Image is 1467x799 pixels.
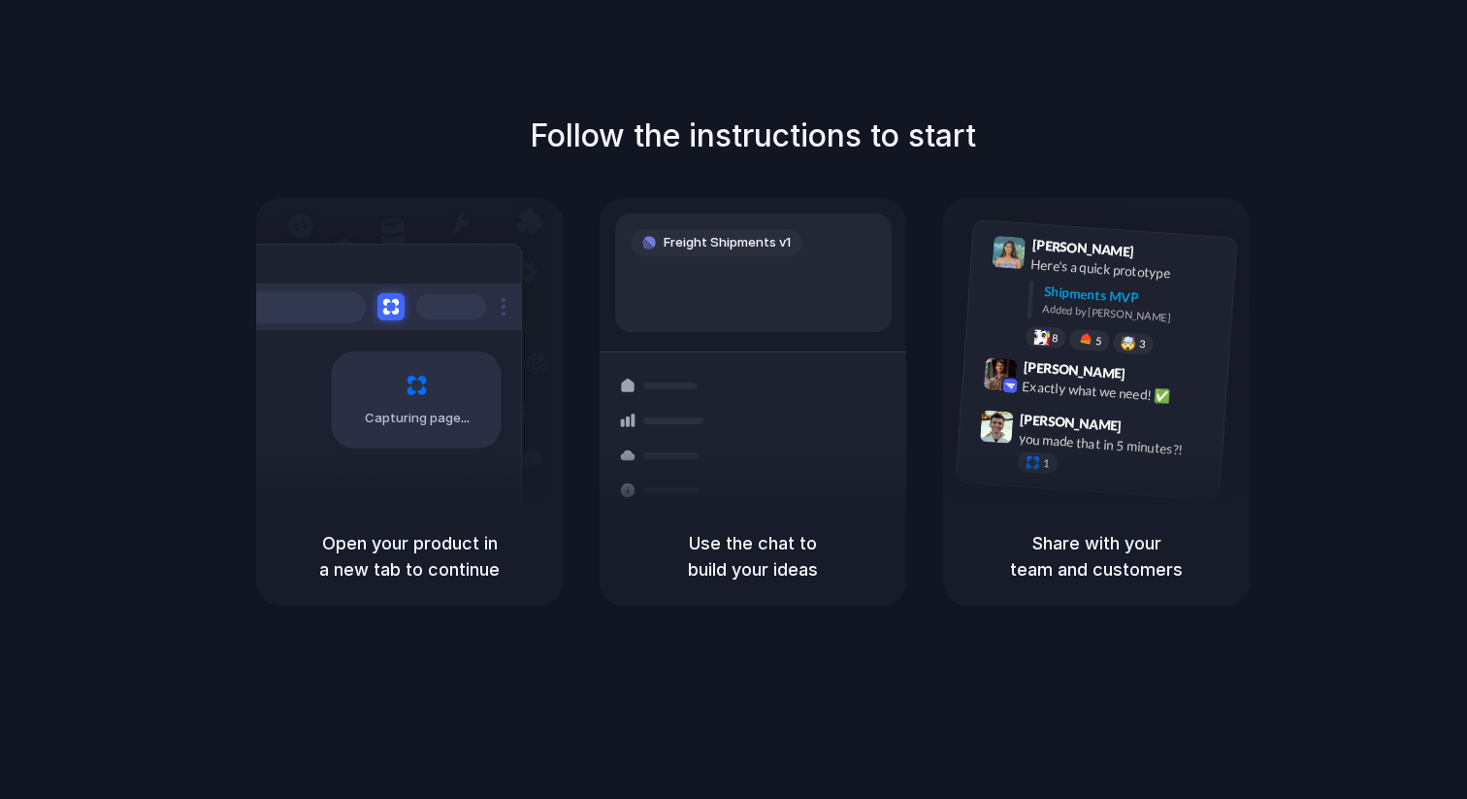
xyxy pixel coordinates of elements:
span: [PERSON_NAME] [1023,356,1125,384]
span: [PERSON_NAME] [1020,409,1123,437]
span: 9:41 AM [1140,244,1180,267]
span: Capturing page [365,409,473,428]
span: 9:47 AM [1127,418,1167,442]
div: Here's a quick prototype [1030,254,1224,287]
h1: Follow the instructions to start [530,113,976,159]
span: 9:42 AM [1131,366,1171,389]
span: 1 [1043,458,1050,469]
span: 8 [1052,333,1059,344]
span: [PERSON_NAME] [1031,234,1134,262]
h5: Open your product in a new tab to continue [279,530,539,583]
h5: Use the chat to build your ideas [623,530,883,583]
div: Exactly what we need! ✅ [1022,377,1216,410]
span: Freight Shipments v1 [664,233,791,252]
div: Added by [PERSON_NAME] [1042,301,1221,329]
div: Shipments MVP [1043,282,1222,314]
h5: Share with your team and customers [966,530,1226,583]
div: you made that in 5 minutes?! [1018,429,1212,462]
span: 3 [1139,339,1146,350]
span: 5 [1095,336,1102,347]
div: 🤯 [1121,337,1137,351]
